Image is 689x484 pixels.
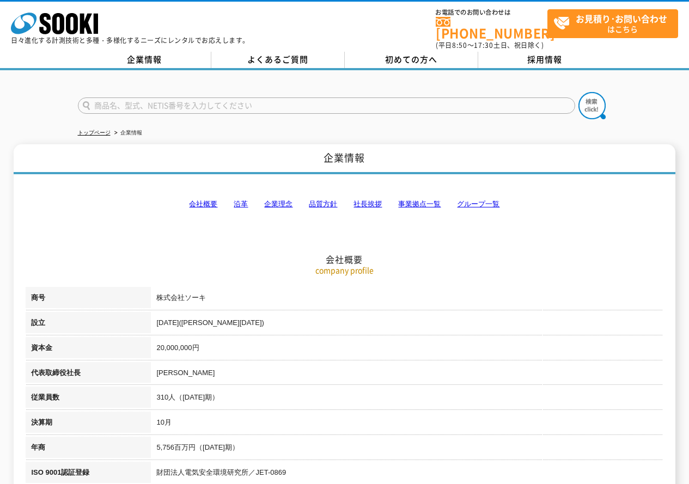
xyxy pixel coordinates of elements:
a: よくあるご質問 [211,52,345,68]
td: 20,000,000円 [151,337,663,362]
a: 企業情報 [78,52,211,68]
h2: 会社概要 [26,145,663,265]
a: 社長挨拶 [353,200,382,208]
a: 初めての方へ [345,52,478,68]
td: 5,756百万円（[DATE]期） [151,437,663,462]
td: 310人（[DATE]期） [151,387,663,412]
th: 商号 [26,287,151,312]
a: 採用情報 [478,52,612,68]
h1: 企業情報 [14,144,675,174]
p: 日々進化する計測技術と多種・多様化するニーズにレンタルでお応えします。 [11,37,249,44]
span: 8:50 [452,40,467,50]
a: お見積り･お問い合わせはこちら [547,9,678,38]
th: 代表取締役社長 [26,362,151,387]
th: 決算期 [26,412,151,437]
th: 設立 [26,312,151,337]
li: 企業情報 [112,127,142,139]
a: 事業拠点一覧 [398,200,441,208]
span: お電話でのお問い合わせは [436,9,547,16]
span: 初めての方へ [385,53,437,65]
strong: お見積り･お問い合わせ [576,12,667,25]
a: 会社概要 [189,200,217,208]
input: 商品名、型式、NETIS番号を入力してください [78,97,575,114]
a: トップページ [78,130,111,136]
td: [PERSON_NAME] [151,362,663,387]
p: company profile [26,265,663,276]
a: [PHONE_NUMBER] [436,17,547,39]
th: 従業員数 [26,387,151,412]
span: (平日 ～ 土日、祝日除く) [436,40,544,50]
th: 資本金 [26,337,151,362]
img: btn_search.png [578,92,606,119]
a: 品質方針 [309,200,337,208]
th: 年商 [26,437,151,462]
a: 企業理念 [264,200,292,208]
span: 17:30 [474,40,493,50]
a: 沿革 [234,200,248,208]
a: グループ一覧 [457,200,499,208]
td: 株式会社ソーキ [151,287,663,312]
td: 10月 [151,412,663,437]
td: [DATE]([PERSON_NAME][DATE]) [151,312,663,337]
span: はこちら [553,10,678,37]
